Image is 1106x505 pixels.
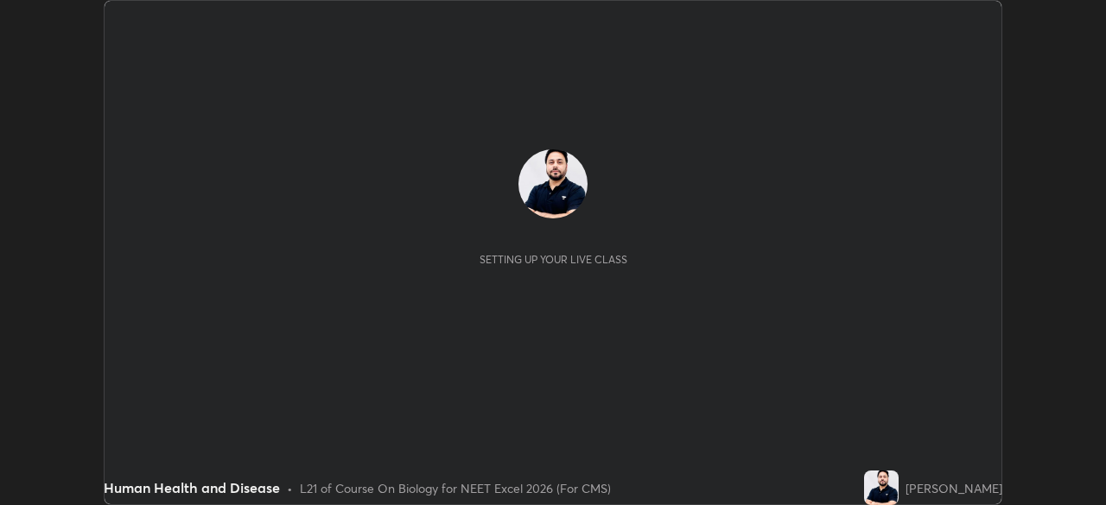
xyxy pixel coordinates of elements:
div: Human Health and Disease [104,477,280,498]
div: L21 of Course On Biology for NEET Excel 2026 (For CMS) [300,479,611,497]
div: Setting up your live class [480,253,627,266]
div: [PERSON_NAME] [906,479,1002,497]
img: e939dec78aec4a798ee8b8f1da9afb5d.jpg [518,149,588,218]
img: e939dec78aec4a798ee8b8f1da9afb5d.jpg [864,470,899,505]
div: • [287,479,293,497]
